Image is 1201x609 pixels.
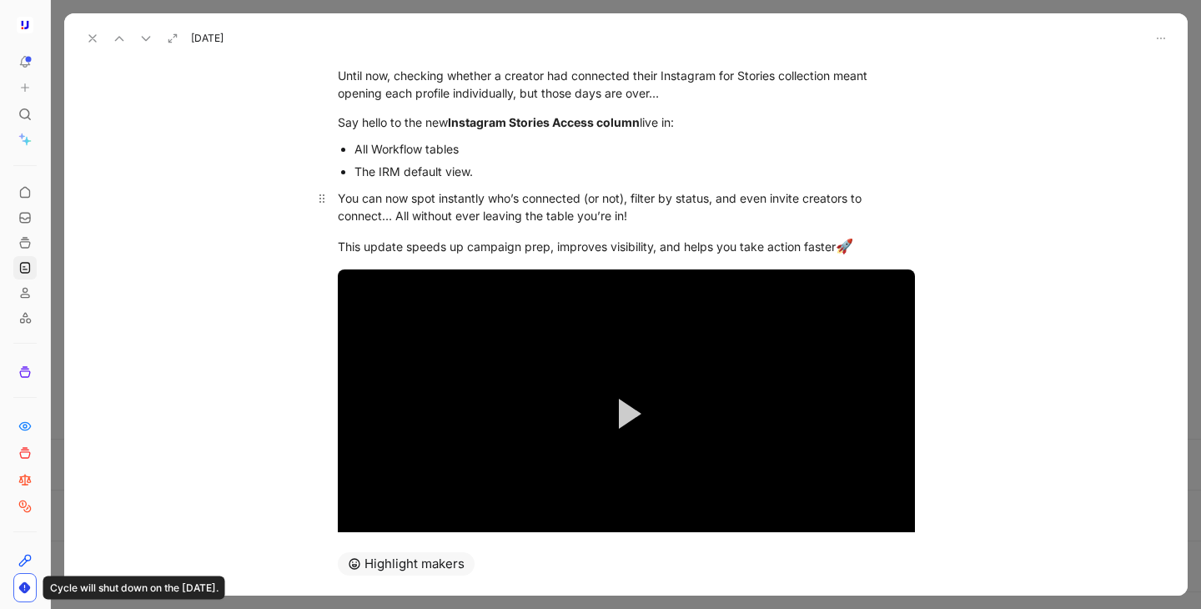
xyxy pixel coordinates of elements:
[13,13,37,37] button: Upfluence
[448,115,640,129] strong: Instagram Stories Access column
[17,17,33,33] img: Upfluence
[43,576,225,600] div: Cycle will shut down on the [DATE].
[354,140,915,158] div: All Workflow tables
[836,238,853,254] span: 🚀
[338,67,915,102] div: Until now, checking whether a creator had connected their Instagram for Stories collection meant ...
[191,32,224,45] span: [DATE]
[338,113,915,131] div: Say hello to the new live in:
[338,189,915,224] div: You can now spot instantly who’s connected (or not), filter by status, and even invite creators t...
[338,552,475,576] button: Highlight makers
[338,269,915,558] div: Video Player
[354,163,915,180] div: The IRM default view.
[589,376,664,451] button: Play Video
[338,236,915,258] div: This update speeds up campaign prep, improves visibility, and helps you take action faster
